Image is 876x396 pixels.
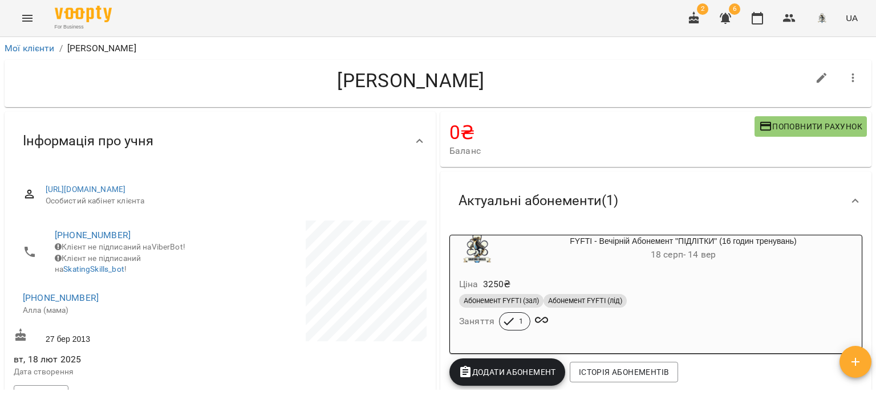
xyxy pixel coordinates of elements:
span: Клієнт не підписаний на ! [55,254,141,274]
button: Додати Абонемент [449,358,565,386]
div: FYFTI - Вечірній Абонемент "ПІДЛІТКИ" (16 годин тренувань) [505,235,862,263]
div: 27 бер 2013 [11,326,220,347]
a: [PHONE_NUMBER] [55,230,131,240]
span: Клієнт не підписаний на ViberBot! [55,242,185,251]
span: Поповнити рахунок [759,120,862,133]
span: 1 [512,316,530,326]
button: UA [841,7,862,28]
span: For Business [55,23,112,31]
h4: 0 ₴ [449,121,755,144]
span: Особистий кабінет клієнта [46,195,417,207]
h6: Заняття [459,313,494,329]
a: SkatingSkills_bot [63,264,124,273]
p: Дата створення [14,366,218,378]
a: [PHONE_NUMBER] [23,292,99,303]
span: Абонемент FYFTI (зал) [459,296,544,306]
span: Баланс [449,144,755,158]
span: Актуальні абонементи ( 1 ) [459,192,618,210]
div: Актуальні абонементи(1) [440,172,871,230]
h6: Ціна [459,276,478,292]
span: Інформація про учня [23,132,153,150]
h4: [PERSON_NAME] [14,69,808,92]
img: Voopty Logo [55,6,112,22]
li: / [59,42,63,55]
div: FYFTI - Вечірній Абонемент "ПІДЛІТКИ" (16 годин тренувань) [450,235,505,263]
div: Інформація про учня [5,112,436,170]
p: 3250 ₴ [483,277,511,291]
span: 2 [697,3,708,15]
span: Історія абонементів [579,365,669,379]
span: 18 серп - 14 вер [651,249,716,260]
button: Menu [14,5,41,32]
p: [PERSON_NAME] [67,42,136,55]
nav: breadcrumb [5,42,871,55]
span: 6 [729,3,740,15]
p: Алла (мама) [23,305,209,316]
a: Мої клієнти [5,43,55,54]
span: Додати Абонемент [459,365,556,379]
svg: Необмежені відвідування [535,313,549,327]
span: вт, 18 лют 2025 [14,353,218,366]
button: FYFTI - Вечірній Абонемент "ПІДЛІТКИ" (16 годин тренувань)18 серп- 14 верЦіна3250₴Абонемент FYFTI... [450,235,862,344]
span: Абонемент FYFTI (лід) [544,296,627,306]
a: [URL][DOMAIN_NAME] [46,185,126,194]
span: UA [846,12,858,24]
button: Історія абонементів [570,362,678,382]
img: 8c829e5ebed639b137191ac75f1a07db.png [814,10,830,26]
button: Поповнити рахунок [755,116,867,137]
